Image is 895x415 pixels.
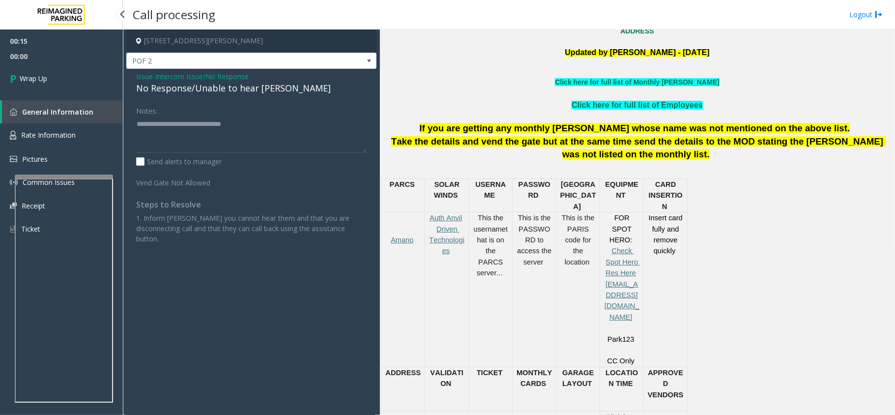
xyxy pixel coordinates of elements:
[155,71,249,82] span: Intercom Issue/No Response
[517,369,554,387] span: MONTHLY CARDS
[20,73,47,84] span: Wrap Up
[22,154,48,164] span: Pictures
[2,100,123,123] a: General Information
[391,236,413,244] a: Amano
[10,156,17,162] img: 'icon'
[127,53,326,69] span: POF 2
[474,214,506,233] span: This the username
[10,108,17,116] img: 'icon'
[136,200,367,209] h4: Steps to Resolve
[385,369,421,377] span: ADDRESS
[607,357,635,365] span: CC Only
[560,180,596,210] span: [GEOGRAPHIC_DATA]
[10,131,16,140] img: 'icon'
[605,280,639,321] a: [EMAIL_ADDRESS][DOMAIN_NAME]
[533,191,539,199] span: D
[606,247,640,277] a: Check Spot Hero Res Here
[477,225,508,277] span: that is on the PARCS server...
[136,156,222,167] label: Send alerts to manager
[420,123,850,133] span: If you are getting any monthly [PERSON_NAME] whose name was not mentioned on the above list.
[128,2,220,27] h3: Call processing
[153,72,249,81] span: -
[136,82,367,95] div: No Response/Unable to hear [PERSON_NAME]
[519,180,550,199] span: PASSWOR
[136,213,367,244] p: 1. Inform [PERSON_NAME] you cannot hear them and that you are disconnecting call and that they ca...
[390,180,415,188] span: PARCS
[475,180,506,199] span: USERNAME
[391,136,886,160] span: Take the details and vend the gate but at the same time send the details to the MOD stating the [...
[555,78,719,86] a: Click here for full list of Monthly [PERSON_NAME]
[126,30,376,53] h4: [STREET_ADDRESS][PERSON_NAME]
[649,214,685,255] span: Insert card fully and remove quickly
[22,107,93,117] span: General Information
[609,214,634,244] span: FOR SPOT HERO:
[434,180,462,199] span: SOLAR WINDS
[10,225,16,234] img: 'icon'
[10,178,18,186] img: 'icon'
[134,174,232,188] label: Vend Gate Not Allowed
[517,214,553,266] span: This is the PASSWORD to access the server
[21,130,76,140] span: Rate Information
[136,102,157,116] label: Notes:
[606,369,638,387] span: LOCATION TIME
[707,149,710,159] span: .
[10,203,17,209] img: 'icon'
[649,180,683,210] span: CARD INSERTION
[648,369,683,399] span: APPROVED VENDORS
[620,27,654,35] a: ADDRESS
[572,101,703,109] a: Click here for full list of Employees
[429,225,464,255] a: Driven Technologies
[607,335,635,343] span: Park123
[477,369,503,377] span: TICKET
[875,9,883,20] img: logout
[562,369,596,387] span: GARAGE LAYOUT
[431,369,464,387] span: VALIDATION
[849,9,883,20] a: Logout
[606,180,639,199] span: EQUIPMENT
[136,71,153,82] span: Issue
[562,214,597,266] span: This is the PARIS code for the location
[430,214,462,222] a: Auth Anvil
[565,48,710,57] span: Updated by [PERSON_NAME] - [DATE]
